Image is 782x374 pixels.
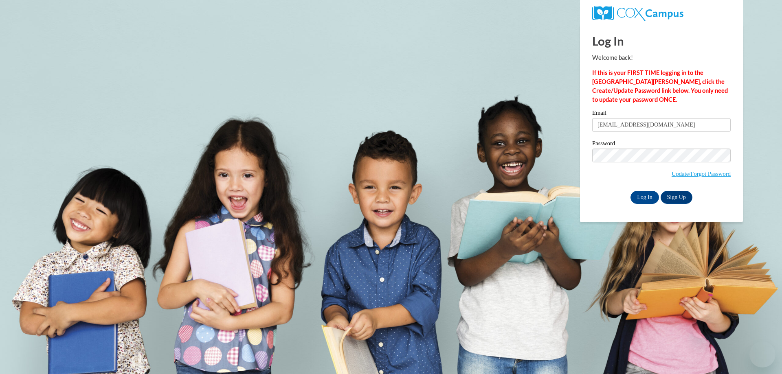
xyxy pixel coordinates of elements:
[592,6,731,21] a: COX Campus
[749,341,775,367] iframe: Button to launch messaging window
[630,191,659,204] input: Log In
[672,171,731,177] a: Update/Forgot Password
[592,6,683,21] img: COX Campus
[661,191,692,204] a: Sign Up
[592,33,731,49] h1: Log In
[592,69,728,103] strong: If this is your FIRST TIME logging in to the [GEOGRAPHIC_DATA][PERSON_NAME], click the Create/Upd...
[592,140,731,149] label: Password
[592,110,731,118] label: Email
[692,322,709,338] iframe: Close message
[592,53,731,62] p: Welcome back!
